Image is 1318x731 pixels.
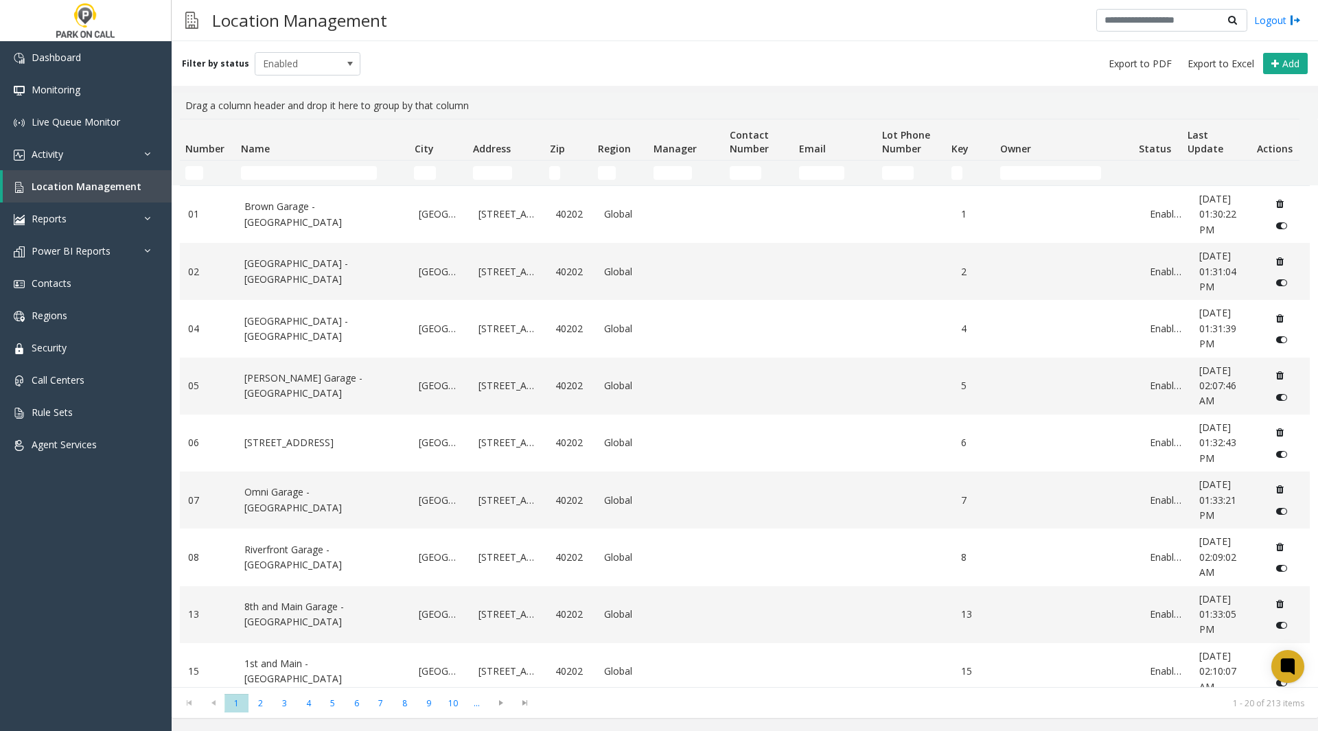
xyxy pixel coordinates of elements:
span: City [415,142,434,155]
button: Delete [1269,193,1291,215]
span: Page 11 [465,694,489,712]
a: 13 [188,607,228,622]
button: Disable [1269,500,1295,522]
img: 'icon' [14,214,25,225]
span: Monitoring [32,83,80,96]
a: Brown Garage - [GEOGRAPHIC_DATA] [244,199,403,230]
span: [DATE] 01:32:43 PM [1199,421,1236,465]
a: 04 [188,321,228,336]
span: Activity [32,148,63,161]
div: Data table [172,119,1318,687]
td: Address Filter [467,161,544,185]
a: [DATE] 01:31:04 PM [1199,248,1253,294]
a: Enabled [1150,207,1182,222]
a: Enabled [1150,493,1182,508]
span: Power BI Reports [32,244,111,257]
td: Contact Number Filter [724,161,794,185]
span: Page 7 [369,694,393,712]
button: Delete [1269,421,1291,443]
img: 'icon' [14,440,25,451]
span: Dashboard [32,51,81,64]
a: [DATE] 02:09:02 AM [1199,534,1253,580]
a: 02 [188,264,228,279]
a: [DATE] 02:10:07 AM [1199,649,1253,695]
button: Delete [1269,478,1291,500]
a: 40202 [555,607,588,622]
img: 'icon' [14,343,25,354]
button: Disable [1269,329,1295,351]
h3: Location Management [205,3,394,37]
a: Enabled [1150,607,1182,622]
a: 07 [188,493,228,508]
span: Call Centers [32,373,84,386]
span: Page 10 [441,694,465,712]
a: 08 [188,550,228,565]
img: 'icon' [14,85,25,96]
img: 'icon' [14,375,25,386]
span: Region [598,142,631,155]
button: Disable [1269,443,1295,465]
span: Key [951,142,969,155]
input: Zip Filter [549,166,560,180]
button: Disable [1269,386,1295,408]
label: Filter by status [182,58,249,70]
a: [STREET_ADDRESS] [244,435,403,450]
a: Enabled [1150,664,1182,679]
a: 05 [188,378,228,393]
span: Reports [32,212,67,225]
a: [DATE] 01:31:39 PM [1199,305,1253,351]
button: Export to Excel [1182,54,1260,73]
td: Owner Filter [995,161,1133,185]
button: Delete [1269,535,1291,557]
a: 8th and Main Garage - [GEOGRAPHIC_DATA] [244,599,403,630]
a: 40202 [555,493,588,508]
img: 'icon' [14,311,25,322]
input: Owner Filter [1000,166,1102,180]
img: logout [1290,13,1301,27]
span: Name [241,142,270,155]
span: Page 8 [393,694,417,712]
a: 1st and Main - [GEOGRAPHIC_DATA] [244,656,403,687]
a: [DATE] 01:30:22 PM [1199,192,1253,237]
a: Enabled [1150,264,1182,279]
a: Global [604,493,644,508]
a: Riverfront Garage - [GEOGRAPHIC_DATA] [244,542,403,573]
a: [PERSON_NAME] Garage - [GEOGRAPHIC_DATA] [244,371,403,402]
span: Page 2 [248,694,273,712]
input: Email Filter [799,166,845,180]
a: 5 [961,378,993,393]
span: [DATE] 02:10:07 AM [1199,649,1236,693]
span: Live Queue Monitor [32,115,120,128]
span: [DATE] 01:31:04 PM [1199,249,1236,293]
span: Manager [654,142,697,155]
a: [GEOGRAPHIC_DATA] [419,264,462,279]
a: Global [604,664,644,679]
span: Page 3 [273,694,297,712]
input: Address Filter [473,166,512,180]
img: 'icon' [14,150,25,161]
span: Number [185,142,224,155]
img: 'icon' [14,117,25,128]
a: 6 [961,435,993,450]
a: 40202 [555,207,588,222]
a: 40202 [555,550,588,565]
a: 01 [188,207,228,222]
span: Contact Number [730,128,769,155]
span: Enabled [255,53,339,75]
a: Global [604,264,644,279]
a: 40202 [555,321,588,336]
input: Number Filter [185,166,203,180]
span: Go to the next page [492,697,510,708]
a: Global [604,378,644,393]
span: Page 4 [297,694,321,712]
input: Manager Filter [654,166,693,180]
span: Go to the next page [489,693,513,712]
input: Lot Phone Number Filter [882,166,914,180]
span: Page 5 [321,694,345,712]
a: 15 [188,664,228,679]
span: Email [799,142,826,155]
a: [DATE] 02:07:46 AM [1199,363,1253,409]
button: Disable [1269,557,1295,579]
span: Zip [550,142,565,155]
input: City Filter [414,166,435,180]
